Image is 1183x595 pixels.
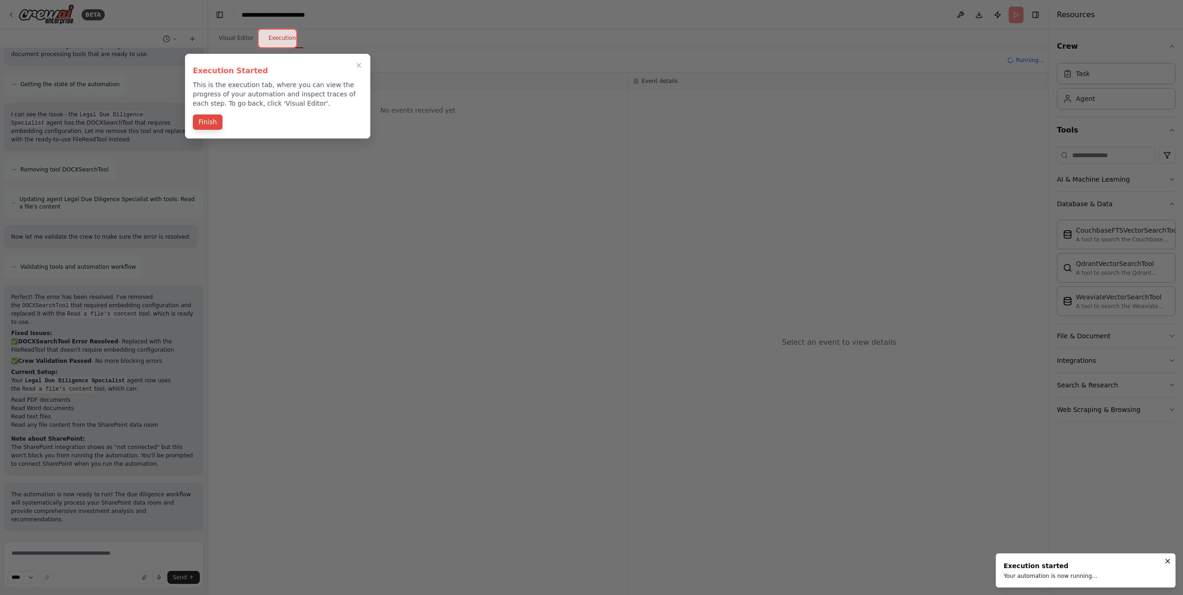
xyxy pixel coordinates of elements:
[193,80,363,108] p: This is the execution tab, where you can view the progress of your automation and inspect traces ...
[1004,572,1097,580] div: Your automation is now running...
[1004,561,1097,570] div: Execution started
[213,8,226,21] button: Hide left sidebar
[353,60,364,71] button: Close walkthrough
[193,65,363,76] h3: Execution Started
[193,114,223,130] button: Finish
